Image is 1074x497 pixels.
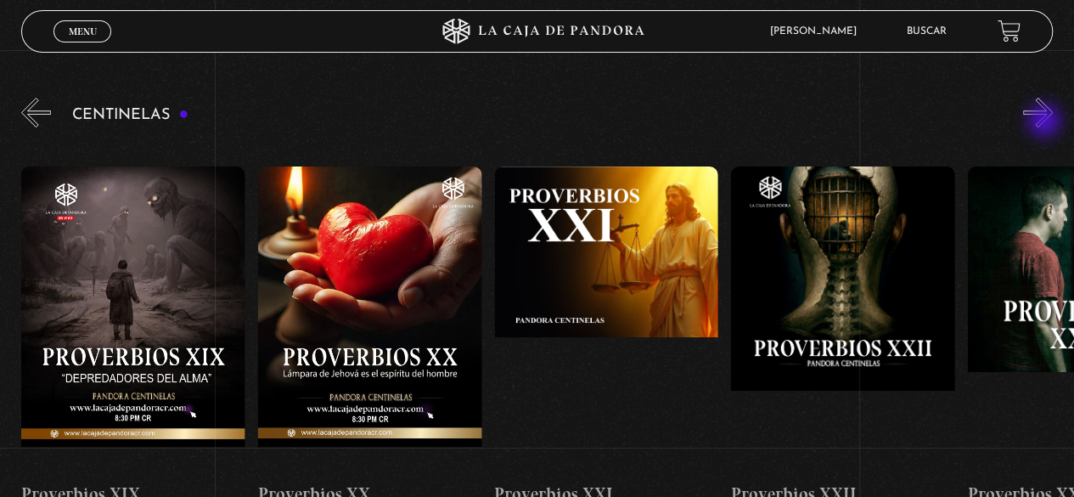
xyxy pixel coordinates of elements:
[63,40,103,52] span: Cerrar
[72,107,188,123] h3: Centinelas
[907,26,947,37] a: Buscar
[1023,98,1053,127] button: Next
[21,98,51,127] button: Previous
[69,26,97,37] span: Menu
[762,26,874,37] span: [PERSON_NAME]
[998,20,1021,42] a: View your shopping cart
